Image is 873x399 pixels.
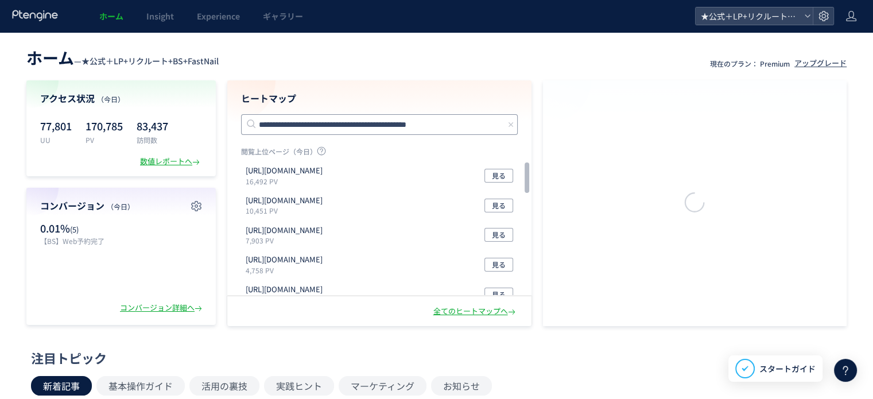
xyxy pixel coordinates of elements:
button: 見る [484,288,513,301]
button: 見る [484,228,513,242]
button: マーケティング [339,376,426,396]
span: ホーム [26,46,74,69]
p: https://tcb-beauty.net/menu/simitori_04 [246,195,323,206]
p: 0.01% [40,221,115,236]
p: 4,559 PV [246,295,327,305]
p: https://fastnail.app [246,165,323,176]
div: 注目トピック [31,349,836,367]
span: ★公式＋LP+リクルート+BS+FastNail [697,7,800,25]
p: PV [86,135,123,145]
span: ホーム [99,10,123,22]
button: 見る [484,169,513,183]
div: 数値レポートへ [140,156,202,167]
button: 活用の裏技 [189,376,259,396]
p: 閲覧上位ページ（今日） [241,146,518,161]
h4: ヒートマップ [241,92,518,105]
div: — [26,46,219,69]
span: ギャラリー [263,10,303,22]
p: 16,492 PV [246,176,327,186]
p: 【BS】Web予約完了 [40,236,115,246]
h4: コンバージョン [40,199,202,212]
span: 見る [492,169,506,183]
p: 4,758 PV [246,265,327,275]
p: https://fastnail.app/search/result [246,225,323,236]
p: 訪問数 [137,135,168,145]
button: 見る [484,258,513,272]
p: https://tcb-beauty.net/menu/coupon_zero_002 [246,284,323,295]
span: スタートガイド [759,363,816,375]
p: 10,451 PV [246,206,327,215]
button: 実践ヒント [264,376,334,396]
span: (5) [70,224,79,235]
span: 見る [492,258,506,272]
span: Insight [146,10,174,22]
p: 77,801 [40,117,72,135]
button: お知らせ [431,376,492,396]
span: Experience [197,10,240,22]
p: 83,437 [137,117,168,135]
span: 見る [492,228,506,242]
p: UU [40,135,72,145]
span: ★公式＋LP+リクルート+BS+FastNail [82,55,219,67]
div: アップグレード [794,58,847,69]
span: 見る [492,199,506,212]
p: 7,903 PV [246,235,327,245]
p: https://t-c-b-biyougeka.com [246,254,323,265]
button: 新着記事 [31,376,92,396]
span: （今日） [97,94,125,104]
button: 見る [484,199,513,212]
span: （今日） [107,202,134,211]
button: 基本操作ガイド [96,376,185,396]
p: 170,785 [86,117,123,135]
div: 全てのヒートマップへ [433,306,518,317]
h4: アクセス状況 [40,92,202,105]
div: コンバージョン詳細へ [120,303,204,313]
p: 現在のプラン： Premium [710,59,790,68]
span: 見る [492,288,506,301]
